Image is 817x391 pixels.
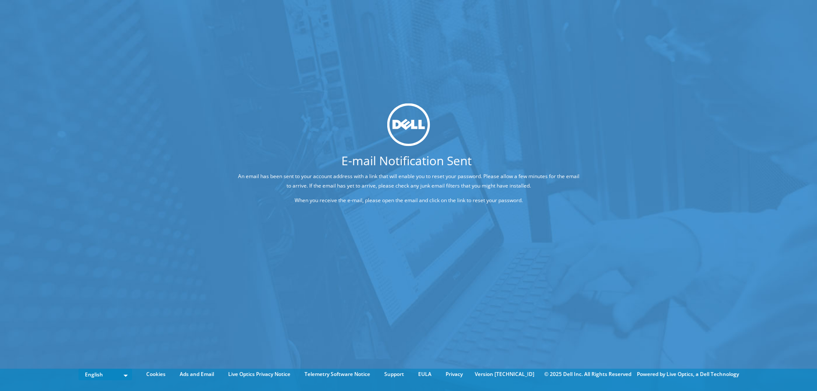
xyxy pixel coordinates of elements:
[204,155,609,167] h1: E-mail Notification Sent
[412,370,438,379] a: EULA
[236,172,581,191] p: An email has been sent to your account address with a link that will enable you to reset your pas...
[140,370,172,379] a: Cookies
[236,196,581,205] p: When you receive the e-mail, please open the email and click on the link to reset your password.
[439,370,469,379] a: Privacy
[470,370,539,379] li: Version [TECHNICAL_ID]
[387,103,430,146] img: dell_svg_logo.svg
[173,370,220,379] a: Ads and Email
[540,370,636,379] li: © 2025 Dell Inc. All Rights Reserved
[637,370,739,379] li: Powered by Live Optics, a Dell Technology
[222,370,297,379] a: Live Optics Privacy Notice
[378,370,410,379] a: Support
[298,370,377,379] a: Telemetry Software Notice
